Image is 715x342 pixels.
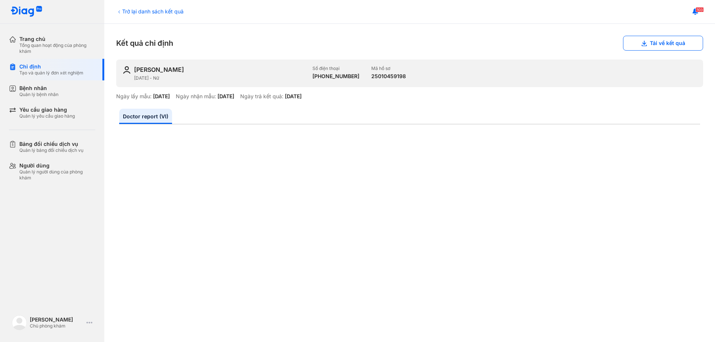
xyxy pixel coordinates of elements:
[134,75,306,81] div: [DATE] - Nữ
[19,141,83,147] div: Bảng đối chiếu dịch vụ
[10,6,42,17] img: logo
[696,7,704,12] span: 103
[623,36,703,51] button: Tải về kết quả
[134,65,184,74] div: [PERSON_NAME]
[119,109,172,124] a: Doctor report (VI)
[116,7,184,15] div: Trở lại danh sách kết quả
[285,93,302,100] div: [DATE]
[176,93,216,100] div: Ngày nhận mẫu:
[19,106,75,113] div: Yêu cầu giao hàng
[19,113,75,119] div: Quản lý yêu cầu giao hàng
[19,85,58,92] div: Bệnh nhân
[19,63,83,70] div: Chỉ định
[19,92,58,98] div: Quản lý bệnh nhân
[371,65,406,71] div: Mã hồ sơ
[153,93,170,100] div: [DATE]
[312,65,359,71] div: Số điện thoại
[217,93,234,100] div: [DATE]
[19,147,83,153] div: Quản lý bảng đối chiếu dịch vụ
[19,36,95,42] div: Trang chủ
[12,315,27,330] img: logo
[122,65,131,74] img: user-icon
[240,93,283,100] div: Ngày trả kết quả:
[19,162,95,169] div: Người dùng
[30,316,83,323] div: [PERSON_NAME]
[371,73,406,80] div: 25010459198
[19,169,95,181] div: Quản lý người dùng của phòng khám
[19,42,95,54] div: Tổng quan hoạt động của phòng khám
[30,323,83,329] div: Chủ phòng khám
[312,73,359,80] div: [PHONE_NUMBER]
[116,93,152,100] div: Ngày lấy mẫu:
[116,36,703,51] div: Kết quả chỉ định
[19,70,83,76] div: Tạo và quản lý đơn xét nghiệm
